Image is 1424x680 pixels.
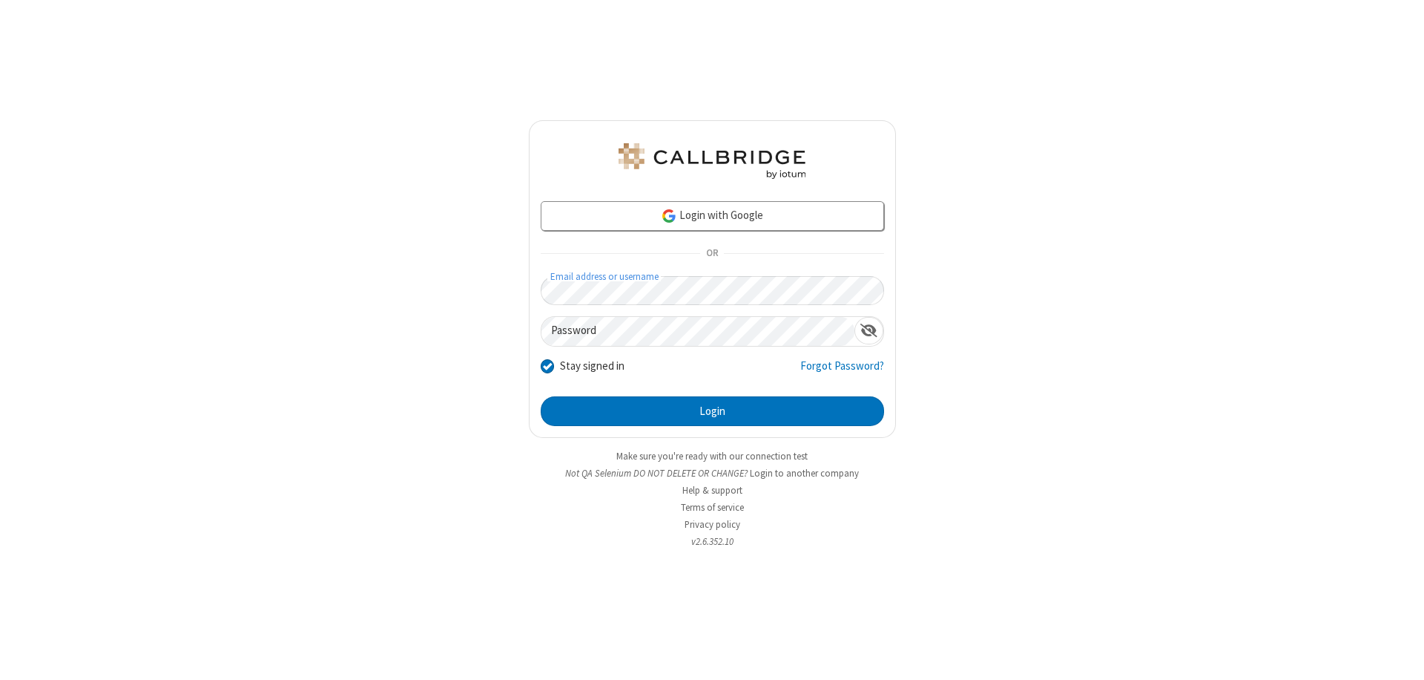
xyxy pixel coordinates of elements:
a: Login with Google [541,201,884,231]
a: Make sure you're ready with our connection test [616,450,808,462]
input: Email address or username [541,276,884,305]
li: v2.6.352.10 [529,534,896,549]
img: QA Selenium DO NOT DELETE OR CHANGE [616,143,808,179]
div: Show password [854,317,883,344]
li: Not QA Selenium DO NOT DELETE OR CHANGE? [529,466,896,480]
span: OR [700,243,724,264]
a: Help & support [682,484,742,497]
button: Login [541,396,884,426]
button: Login to another company [750,466,859,480]
a: Forgot Password? [800,358,884,386]
a: Privacy policy [685,518,740,531]
label: Stay signed in [560,358,624,375]
iframe: Chat [1387,641,1413,670]
a: Terms of service [681,501,744,514]
img: google-icon.png [661,208,677,224]
input: Password [541,317,854,346]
